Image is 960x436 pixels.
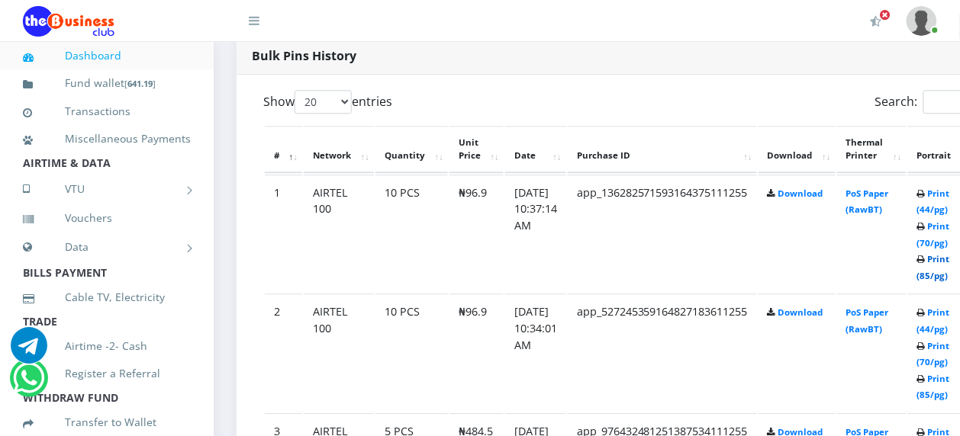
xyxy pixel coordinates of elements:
a: Print (85/pg) [917,373,950,401]
th: Unit Price: activate to sort column ascending [449,126,504,173]
td: 2 [265,293,302,412]
strong: Bulk Pins History [252,47,356,64]
a: Download [778,188,823,199]
td: [DATE] 10:37:14 AM [505,175,566,293]
td: app_136282571593164375111255 [568,175,757,293]
td: ₦96.9 [449,293,504,412]
td: 10 PCS [375,175,448,293]
img: Logo [23,6,114,37]
select: Showentries [295,90,352,114]
th: Network: activate to sort column ascending [304,126,374,173]
a: Print (85/pg) [917,253,950,281]
label: Show entries [263,90,392,114]
td: ₦96.9 [449,175,504,293]
span: Activate Your Membership [880,9,891,21]
a: Airtime -2- Cash [23,329,191,364]
a: Data [23,228,191,266]
th: Quantity: activate to sort column ascending [375,126,448,173]
td: 10 PCS [375,293,448,412]
a: Print (44/pg) [917,188,950,216]
i: Activate Your Membership [871,15,882,27]
th: Purchase ID: activate to sort column ascending [568,126,757,173]
a: Cable TV, Electricity [23,280,191,315]
th: #: activate to sort column descending [265,126,302,173]
a: PoS Paper (RawBT) [846,306,889,335]
a: Print (70/pg) [917,340,950,368]
td: 1 [265,175,302,293]
a: Chat for support [13,371,44,396]
th: Download: activate to sort column ascending [759,126,836,173]
a: Miscellaneous Payments [23,121,191,156]
img: User [907,6,937,36]
a: Print (44/pg) [917,306,950,335]
a: Vouchers [23,200,191,236]
td: app_527245359164827183611255 [568,293,757,412]
th: Thermal Printer: activate to sort column ascending [837,126,907,173]
a: Download [778,306,823,318]
td: AIRTEL 100 [304,293,374,412]
td: AIRTEL 100 [304,175,374,293]
th: Date: activate to sort column ascending [505,126,566,173]
a: VTU [23,170,191,208]
a: Chat for support [11,338,47,364]
a: Dashboard [23,38,191,73]
small: [ ] [124,78,156,89]
a: PoS Paper (RawBT) [846,188,889,216]
td: [DATE] 10:34:01 AM [505,293,566,412]
a: Print (70/pg) [917,220,950,248]
a: Fund wallet[641.19] [23,66,191,101]
b: 641.19 [127,78,153,89]
a: Register a Referral [23,356,191,391]
a: Transactions [23,94,191,129]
